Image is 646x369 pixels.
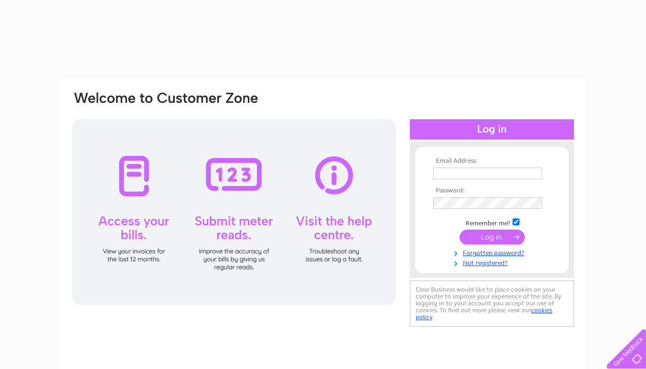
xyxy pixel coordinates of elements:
[430,217,553,227] td: Remember me?
[416,306,552,321] a: cookies policy
[410,280,574,327] div: Clear Business would like to place cookies on your computer to improve your experience of the sit...
[430,187,553,195] th: Password:
[460,230,525,244] input: Submit
[433,247,553,257] a: Forgotten password?
[433,257,553,267] a: Not registered?
[430,157,553,165] th: Email Address:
